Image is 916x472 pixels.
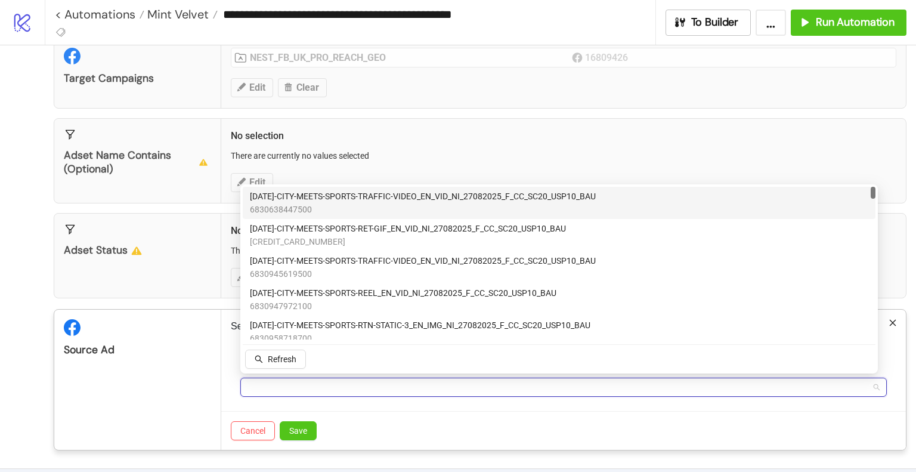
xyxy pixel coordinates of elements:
[280,421,317,440] button: Save
[691,16,739,29] span: To Builder
[255,355,263,363] span: search
[289,426,307,436] span: Save
[55,8,144,20] a: < Automations
[250,286,556,300] span: [DATE]-CITY-MEETS-SPORTS-REEL_EN_VID_NI_27082025_F_CC_SC20_USP10_BAU
[243,283,875,316] div: AD331-CITY-MEETS-SPORTS-REEL_EN_VID_NI_27082025_F_CC_SC20_USP10_BAU
[243,219,875,251] div: AD335-CITY-MEETS-SPORTS-RET-GIF_EN_VID_NI_27082025_F_CC_SC20_USP10_BAU
[250,254,596,267] span: [DATE]-CITY-MEETS-SPORTS-TRAFFIC-VIDEO_EN_VID_NI_27082025_F_CC_SC20_USP10_BAU
[243,187,875,219] div: AD330-CITY-MEETS-SPORTS-TRAFFIC-VIDEO_EN_VID_NI_27082025_F_CC_SC20_USP10_BAU
[64,343,211,357] div: Source Ad
[250,267,596,280] span: 6830945619500
[245,350,306,369] button: Refresh
[250,332,590,345] span: 6830958718700
[250,203,596,216] span: 6830638447500
[889,319,897,327] span: close
[243,316,875,348] div: AD338-CITY-MEETS-SPORTS-RTN-STATIC-3_EN_IMG_NI_27082025_F_CC_SC20_USP10_BAU
[240,426,265,436] span: Cancel
[816,16,895,29] span: Run Automation
[144,7,209,22] span: Mint Velvet
[268,354,296,364] span: Refresh
[250,222,566,235] span: [DATE]-CITY-MEETS-SPORTS-RET-GIF_EN_VID_NI_27082025_F_CC_SC20_USP10_BAU
[231,319,896,334] p: Select one or more Ads
[756,10,786,36] button: ...
[250,190,596,203] span: [DATE]-CITY-MEETS-SPORTS-TRAFFIC-VIDEO_EN_VID_NI_27082025_F_CC_SC20_USP10_BAU
[231,421,275,440] button: Cancel
[144,8,218,20] a: Mint Velvet
[250,300,556,313] span: 6830947972100
[243,251,875,283] div: AD330-CITY-MEETS-SPORTS-TRAFFIC-VIDEO_EN_VID_NI_27082025_F_CC_SC20_USP10_BAU
[247,380,250,394] input: Select ad ids from list
[791,10,906,36] button: Run Automation
[666,10,751,36] button: To Builder
[250,319,590,332] span: [DATE]-CITY-MEETS-SPORTS-RTN-STATIC-3_EN_IMG_NI_27082025_F_CC_SC20_USP10_BAU
[250,235,566,248] span: [CREDIT_CARD_NUMBER]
